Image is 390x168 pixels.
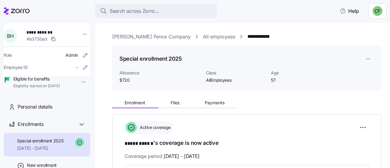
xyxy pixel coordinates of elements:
span: Payments [205,101,225,105]
img: 8424d6c99baeec437bf5dae78df33962 [373,6,382,16]
span: Help [340,7,359,15]
span: 57 [271,77,331,83]
button: Help [335,5,364,17]
span: [DATE] - [DATE] [17,145,64,151]
span: Age [271,70,331,76]
span: Special enrollment 2025 [17,138,64,144]
span: 4b3730ad [27,36,47,42]
span: Search across Zorro... [110,7,159,15]
a: [PERSON_NAME] Fence Company [112,33,191,41]
span: Active coverage [138,124,171,130]
h1: 's coverage is now active [125,139,369,148]
span: Eligibility started on [DATE] [13,84,60,89]
span: Admin [66,52,78,58]
span: - [76,64,78,70]
span: Eligible for benefits [13,76,60,82]
button: Search across Zorro... [95,4,217,18]
span: Files [171,101,179,105]
h1: Special enrollment 2025 [119,55,182,63]
span: Coverage period [125,152,200,160]
span: Employee ID [4,64,28,70]
span: Role [4,52,12,58]
span: Allowance [119,70,201,76]
span: [DATE] - [DATE] [164,152,200,160]
span: AllEmployees [206,77,266,83]
span: B H [7,34,13,38]
a: All employees [203,33,235,41]
span: Enrollments [18,120,43,128]
span: Personal details [18,103,52,111]
span: Enrollment [125,101,145,105]
span: $720 [119,77,201,83]
span: Class [206,70,266,76]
